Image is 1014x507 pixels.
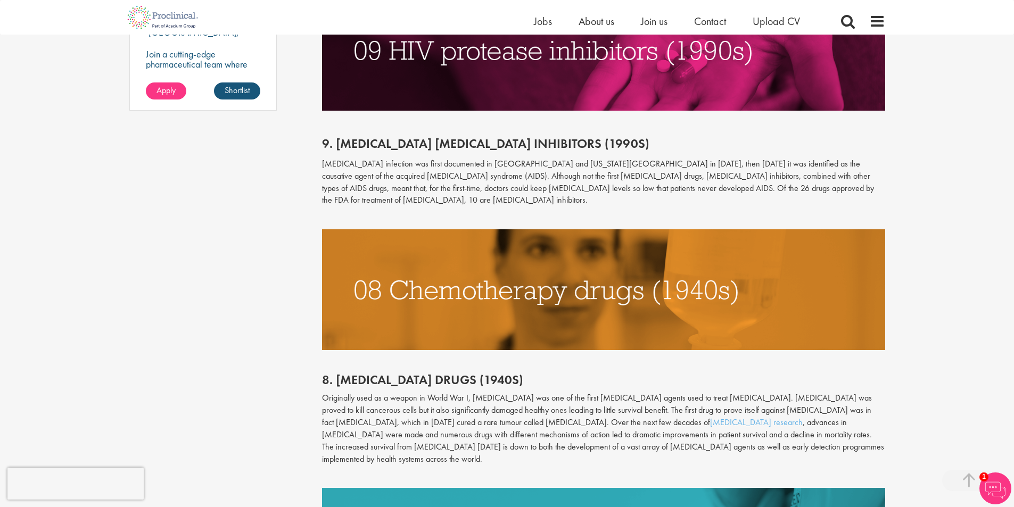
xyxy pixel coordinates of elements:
[753,14,800,28] a: Upload CV
[979,472,988,481] span: 1
[322,392,885,465] p: Originally used as a weapon in World War I, [MEDICAL_DATA] was one of the first [MEDICAL_DATA] ag...
[694,14,726,28] a: Contact
[214,82,260,99] a: Shortlist
[146,26,239,48] p: [GEOGRAPHIC_DATA], [GEOGRAPHIC_DATA]
[641,14,667,28] a: Join us
[146,49,261,99] p: Join a cutting-edge pharmaceutical team where your precision and passion for quality will help sh...
[156,85,176,96] span: Apply
[7,468,144,500] iframe: reCAPTCHA
[322,135,649,152] span: 9. [MEDICAL_DATA] [MEDICAL_DATA] inhibitors (1990s)
[322,158,874,206] span: [MEDICAL_DATA] infection was first documented in [GEOGRAPHIC_DATA] and [US_STATE][GEOGRAPHIC_DATA...
[322,373,885,387] h2: 8. [MEDICAL_DATA] drugs (1940s)
[579,14,614,28] a: About us
[534,14,552,28] a: Jobs
[979,472,1011,504] img: Chatbot
[710,417,803,428] a: [MEDICAL_DATA] research
[146,82,186,99] a: Apply
[322,229,885,350] img: CHEMOTHERAPY DRUGS (1940S)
